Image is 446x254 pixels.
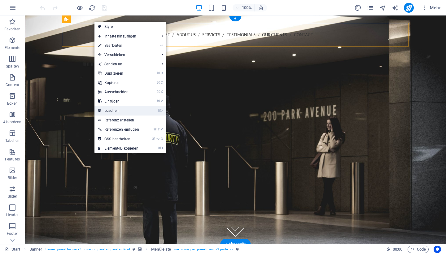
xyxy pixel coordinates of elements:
p: Features [5,157,20,162]
i: ⌥ [156,137,160,141]
p: Akkordeon [3,120,21,125]
span: Klick zum Auswählen. Doppelklick zum Bearbeiten [29,246,42,253]
a: ⌘IElement-ID kopieren [94,144,143,153]
a: Senden an [94,59,157,69]
span: Verschieben [94,50,157,59]
a: Style [94,22,166,31]
h6: Session-Zeit [386,246,403,253]
a: Referenz erstellen [94,116,166,125]
span: . menu-wrapper .preset-menu-v2-protector [173,246,234,253]
i: Design (Strg+Alt+Y) [354,4,361,11]
i: AI Writer [391,4,399,11]
i: Seiten (Strg+Alt+S) [367,4,374,11]
i: V [161,99,163,103]
button: reload [88,4,96,11]
span: Mehr [421,5,441,11]
i: ⌘ [157,90,160,94]
h6: 100% [242,4,252,11]
i: Dieses Element ist ein anpassbares Preset [236,247,239,251]
i: X [161,90,163,94]
a: ⌘XAusschneiden [94,87,143,97]
button: design [354,4,362,11]
div: + Abschnitt [220,239,251,249]
button: Mehr [419,3,443,13]
p: Boxen [7,101,18,106]
p: Tabellen [5,138,20,143]
i: ⌘ [152,137,155,141]
i: D [161,71,163,75]
button: text_generator [391,4,399,11]
i: Veröffentlichen [405,4,412,11]
a: Klick, um Auswahl aufzuheben. Doppelklick öffnet Seitenverwaltung [5,246,20,253]
nav: breadcrumb [29,246,239,253]
a: ⌦Löschen [94,106,143,115]
button: pages [367,4,374,11]
p: Favoriten [4,27,20,32]
a: ⌘⌥CCSS bearbeiten [94,134,143,144]
i: Navigator [379,4,386,11]
p: Footer [7,231,18,236]
a: ⌘⇧VReferenzen einfügen [94,125,143,134]
button: Usercentrics [434,246,441,253]
i: ⏎ [160,43,163,47]
i: ⌘ [158,146,161,150]
i: C [161,81,163,85]
i: Seite neu laden [89,4,96,11]
i: C [161,137,163,141]
button: 100% [233,4,255,11]
p: Content [6,82,19,87]
button: Klicke hier, um den Vorschau-Modus zu verlassen [76,4,83,11]
span: 00 00 [393,246,402,253]
a: ⌘CKopieren [94,78,143,87]
span: Klick zum Auswählen. Doppelklick zum Bearbeiten [151,246,171,253]
i: ⌘ [157,99,160,103]
i: V [161,127,163,131]
a: ⏎Bearbeiten [94,41,143,50]
i: ⌦ [158,108,163,112]
p: Elemente [5,45,20,50]
p: Slider [8,194,17,199]
i: ⌘ [153,127,157,131]
button: Code [408,246,429,253]
i: Dieses Element ist ein anpassbares Preset [133,247,135,251]
span: . banner .preset-banner-v3-protector .parallax .parallax-fixed [45,246,130,253]
a: ⌘VEinfügen [94,97,143,106]
i: ⌘ [157,81,160,85]
i: ⌘ [157,71,160,75]
i: ⇧ [157,127,160,131]
button: publish [404,3,414,13]
i: Bei Größenänderung Zoomstufe automatisch an das gewählte Gerät anpassen. [258,5,264,11]
a: ⌘DDuplizieren [94,69,143,78]
span: Code [410,246,426,253]
p: Header [6,212,19,217]
i: Element verfügt über einen Hintergrund [138,247,142,251]
span: : [397,247,398,252]
button: navigator [379,4,387,11]
div: + [229,16,241,21]
i: I [162,146,163,150]
p: Spalten [6,64,19,69]
p: Bilder [8,175,17,180]
span: Inhalte hinzufügen [94,32,157,41]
